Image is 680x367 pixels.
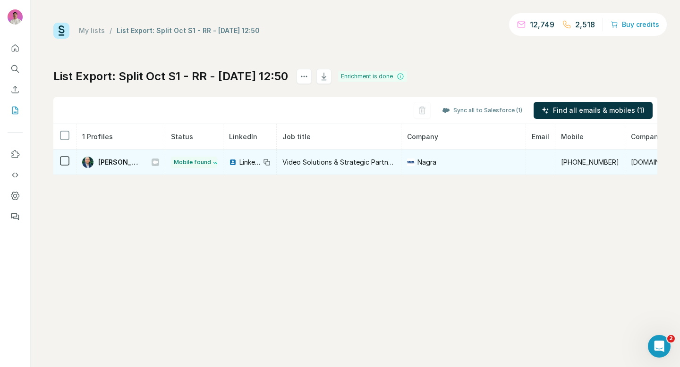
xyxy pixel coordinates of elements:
span: 2 [667,335,675,342]
li: / [110,26,112,35]
span: Find all emails & mobiles (1) [553,106,645,115]
button: actions [297,69,312,84]
button: Use Surfe on LinkedIn [8,146,23,163]
img: Avatar [8,9,23,25]
a: My lists [79,26,105,34]
span: 1 Profiles [82,133,113,141]
span: Video Solutions & Strategic Partnerships Management VP [282,158,464,166]
button: Dashboard [8,187,23,204]
span: Mobile [561,133,584,141]
button: Quick start [8,40,23,57]
img: LinkedIn logo [229,158,237,166]
p: 2,518 [575,19,595,30]
button: Enrich CSV [8,81,23,98]
div: Enrichment is done [338,71,407,82]
button: Feedback [8,208,23,225]
button: Buy credits [611,18,659,31]
button: Use Surfe API [8,167,23,183]
button: Find all emails & mobiles (1) [534,102,653,119]
img: company-logo [407,158,415,166]
button: Sync all to Salesforce (1) [435,103,529,117]
button: My lists [8,102,23,119]
h1: List Export: Split Oct S1 - RR - [DATE] 12:50 [53,69,288,84]
span: Email [532,133,549,141]
span: LinkedIn [229,133,257,141]
span: Company [407,133,438,141]
span: Status [171,133,193,141]
span: Nagra [417,158,436,167]
button: Search [8,60,23,77]
iframe: Intercom live chat [648,335,671,358]
span: Mobile found [174,158,211,167]
img: Surfe Logo [53,23,69,39]
span: LinkedIn [239,158,260,167]
div: List Export: Split Oct S1 - RR - [DATE] 12:50 [117,26,260,35]
p: 12,749 [530,19,554,30]
span: [PERSON_NAME] [98,158,142,167]
span: [PHONE_NUMBER] [561,158,619,166]
img: Avatar [82,157,93,168]
span: Job title [282,133,311,141]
